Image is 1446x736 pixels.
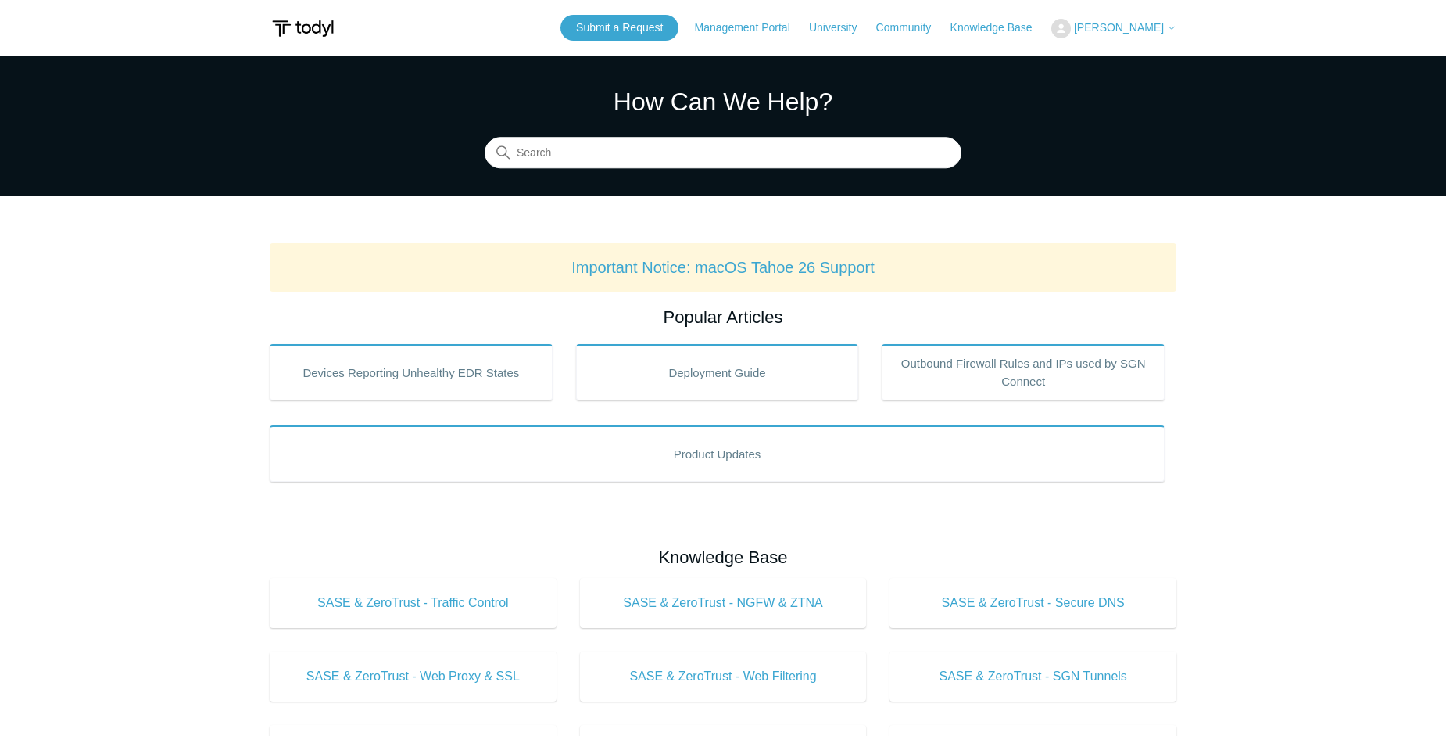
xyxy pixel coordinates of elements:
h2: Knowledge Base [270,544,1176,570]
img: Todyl Support Center Help Center home page [270,14,336,43]
a: SASE & ZeroTrust - Secure DNS [889,578,1176,628]
span: SASE & ZeroTrust - Secure DNS [913,594,1153,612]
a: Deployment Guide [576,344,859,400]
a: SASE & ZeroTrust - SGN Tunnels [889,652,1176,702]
a: Outbound Firewall Rules and IPs used by SGN Connect [882,344,1165,400]
button: [PERSON_NAME] [1051,19,1176,38]
span: [PERSON_NAME] [1074,21,1164,34]
a: SASE & ZeroTrust - Web Filtering [580,652,867,702]
span: SASE & ZeroTrust - Web Filtering [603,667,843,686]
a: Devices Reporting Unhealthy EDR States [270,344,553,400]
h2: Popular Articles [270,304,1176,330]
a: Knowledge Base [950,20,1048,36]
a: SASE & ZeroTrust - Traffic Control [270,578,557,628]
a: Community [876,20,947,36]
span: SASE & ZeroTrust - SGN Tunnels [913,667,1153,686]
a: Management Portal [695,20,806,36]
a: Important Notice: macOS Tahoe 26 Support [571,259,875,276]
input: Search [485,138,961,169]
a: SASE & ZeroTrust - NGFW & ZTNA [580,578,867,628]
a: Submit a Request [560,15,678,41]
span: SASE & ZeroTrust - Web Proxy & SSL [293,667,533,686]
a: Product Updates [270,425,1165,482]
span: SASE & ZeroTrust - NGFW & ZTNA [603,594,843,612]
a: SASE & ZeroTrust - Web Proxy & SSL [270,652,557,702]
span: SASE & ZeroTrust - Traffic Control [293,594,533,612]
a: University [809,20,872,36]
h1: How Can We Help? [485,83,961,120]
